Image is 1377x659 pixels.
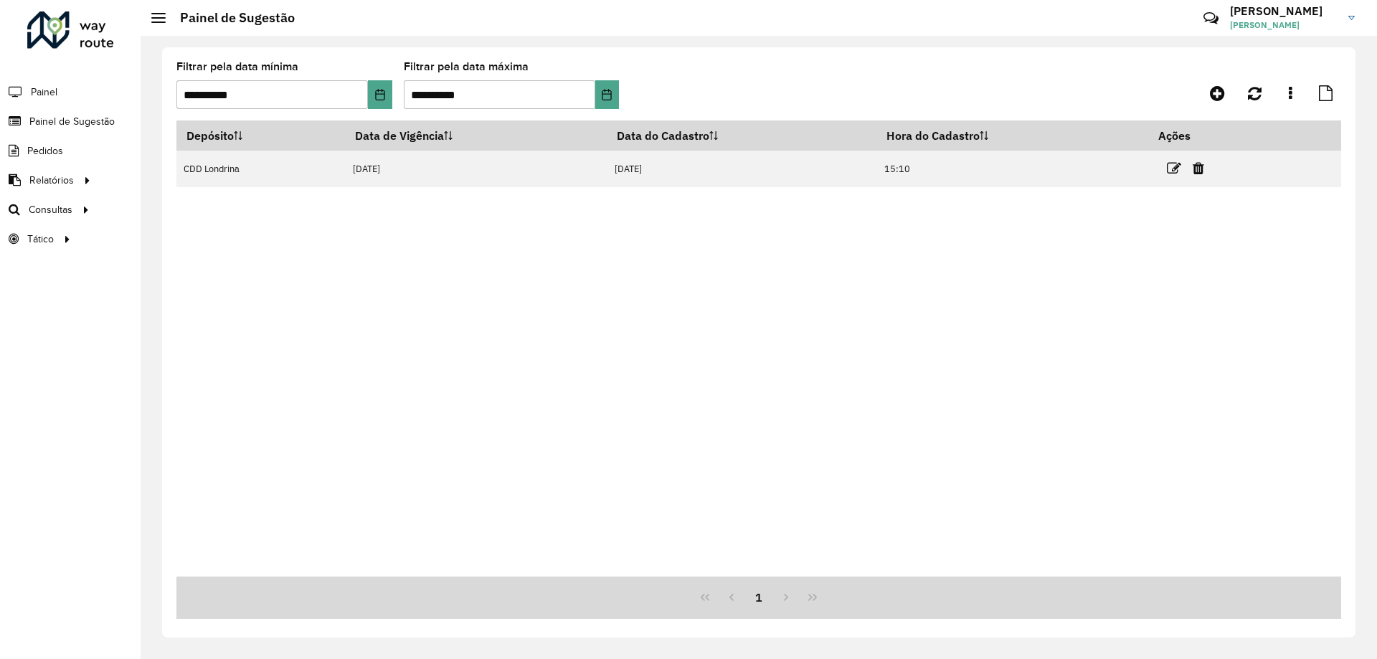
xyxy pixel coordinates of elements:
[176,58,298,75] label: Filtrar pela data mínima
[876,120,1147,151] th: Hora do Cadastro
[176,120,345,151] th: Depósito
[607,120,876,151] th: Data do Cadastro
[1193,158,1204,178] a: Excluir
[29,173,74,188] span: Relatórios
[1167,158,1181,178] a: Editar
[31,85,57,100] span: Painel
[29,114,115,129] span: Painel de Sugestão
[404,58,529,75] label: Filtrar pela data máxima
[27,143,63,158] span: Pedidos
[595,80,619,109] button: Choose Date
[607,151,876,187] td: [DATE]
[27,232,54,247] span: Tático
[368,80,392,109] button: Choose Date
[166,10,295,26] h2: Painel de Sugestão
[876,151,1147,187] td: 15:10
[1148,120,1234,151] th: Ações
[745,584,772,611] button: 1
[176,151,345,187] td: CDD Londrina
[1230,4,1338,18] h3: [PERSON_NAME]
[345,151,607,187] td: [DATE]
[1196,3,1226,34] a: Contato Rápido
[345,120,607,151] th: Data de Vigência
[1230,19,1338,32] span: [PERSON_NAME]
[29,202,72,217] span: Consultas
